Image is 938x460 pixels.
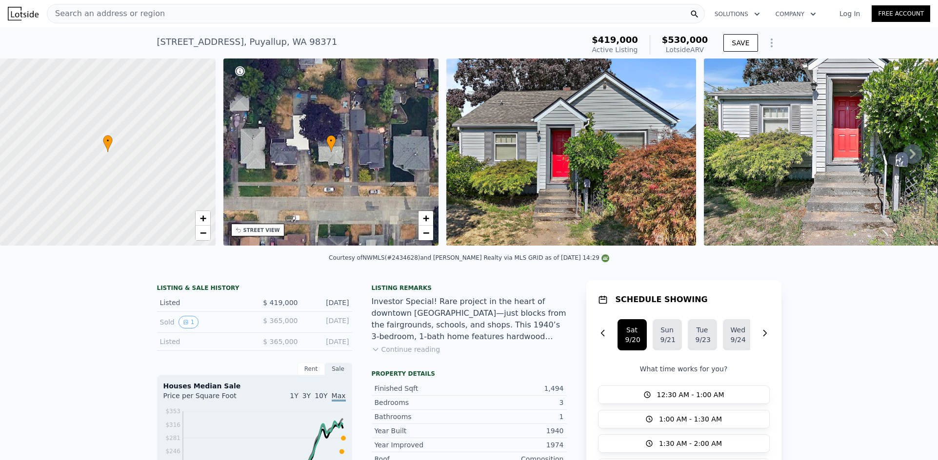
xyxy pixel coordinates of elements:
button: Continue reading [372,345,440,354]
span: Active Listing [592,46,638,54]
div: Rent [298,363,325,375]
span: $530,000 [662,35,708,45]
button: Sun9/21 [653,319,682,350]
div: 9/21 [660,335,674,345]
button: Sat9/20 [618,319,647,350]
div: Courtesy of NWMLS (#2434628) and [PERSON_NAME] Realty via MLS GRID as of [DATE] 14:29 [329,254,609,261]
div: Tue [696,325,709,335]
tspan: $281 [165,435,180,441]
button: View historical data [179,316,199,328]
button: Solutions [707,5,768,23]
button: Tue9/23 [688,319,717,350]
img: NWMLS Logo [601,254,609,262]
tspan: $246 [165,448,180,455]
button: 1:00 AM - 1:30 AM [598,410,770,428]
div: Listing remarks [372,284,567,292]
div: Property details [372,370,567,378]
div: 1 [469,412,564,422]
button: 12:30 AM - 1:00 AM [598,385,770,404]
img: Lotside [8,7,39,20]
div: Sale [325,363,352,375]
div: [DATE] [306,298,349,307]
div: [STREET_ADDRESS] , Puyallup , WA 98371 [157,35,338,49]
div: 3 [469,398,564,407]
div: STREET VIEW [243,227,280,234]
button: Wed9/24 [723,319,752,350]
div: Finished Sqft [375,383,469,393]
span: 10Y [315,392,327,400]
div: • [103,135,113,152]
div: Year Improved [375,440,469,450]
a: Zoom in [196,211,210,226]
div: 1,494 [469,383,564,393]
span: 3Y [302,392,311,400]
span: 1:30 AM - 2:00 AM [659,439,722,448]
div: Listed [160,337,247,346]
span: 1Y [290,392,298,400]
button: Company [768,5,824,23]
span: $ 365,000 [263,317,298,325]
span: • [103,136,113,145]
a: Log In [828,9,872,19]
div: [DATE] [306,337,349,346]
div: Bedrooms [375,398,469,407]
h1: SCHEDULE SHOWING [616,294,708,306]
div: [DATE] [306,316,349,328]
div: Sun [660,325,674,335]
div: Listed [160,298,247,307]
button: Show Options [762,33,781,53]
div: 9/24 [731,335,744,345]
div: LISTING & SALE HISTORY [157,284,352,294]
div: 9/20 [625,335,639,345]
div: 1974 [469,440,564,450]
button: SAVE [723,34,758,52]
span: + [423,212,429,224]
tspan: $316 [165,422,180,428]
div: Price per Square Foot [163,391,255,406]
button: 1:30 AM - 2:00 AM [598,434,770,453]
div: Bathrooms [375,412,469,422]
div: 9/23 [696,335,709,345]
div: Wed [731,325,744,335]
div: • [326,135,336,152]
span: + [200,212,206,224]
div: Year Built [375,426,469,436]
a: Free Account [872,5,930,22]
img: Sale: 169711574 Parcel: 100817616 [446,58,696,246]
span: − [423,227,429,239]
span: Search an address or region [47,8,165,19]
span: 1:00 AM - 1:30 AM [659,414,722,424]
span: $ 365,000 [263,338,298,345]
span: − [200,227,206,239]
div: Houses Median Sale [163,381,346,391]
div: Investor Special! Rare project in the heart of downtown [GEOGRAPHIC_DATA]—just blocks from the fa... [372,296,567,343]
span: $ 419,000 [263,299,298,307]
span: Max [332,392,346,402]
span: • [326,136,336,145]
div: Sold [160,316,247,328]
a: Zoom in [419,211,433,226]
span: $419,000 [592,35,638,45]
div: Lotside ARV [662,45,708,55]
div: Sat [625,325,639,335]
p: What time works for you? [598,364,770,374]
a: Zoom out [196,226,210,240]
tspan: $353 [165,408,180,415]
div: 1940 [469,426,564,436]
a: Zoom out [419,226,433,240]
span: 12:30 AM - 1:00 AM [657,390,724,400]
